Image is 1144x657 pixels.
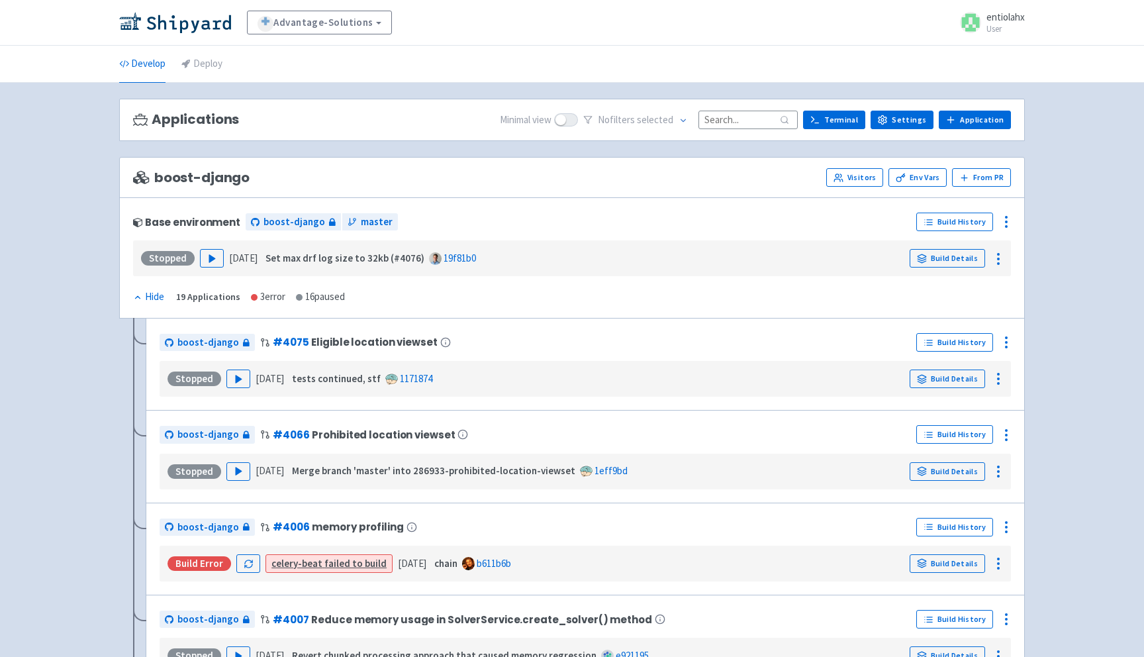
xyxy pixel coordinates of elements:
[292,372,381,385] strong: tests continued, stf
[177,612,239,627] span: boost-django
[226,462,250,481] button: Play
[312,521,403,532] span: memory profiling
[444,252,476,264] a: 19f81b0
[133,112,239,127] h3: Applications
[119,12,231,33] img: Shipyard logo
[229,252,258,264] time: [DATE]
[952,168,1011,187] button: From PR
[500,113,551,128] span: Minimal view
[226,370,250,388] button: Play
[133,289,166,305] button: Hide
[200,249,224,268] button: Play
[910,462,985,481] a: Build Details
[141,251,195,266] div: Stopped
[167,556,231,571] div: Build Error
[160,611,255,629] a: boost-django
[177,427,239,442] span: boost-django
[916,610,993,629] a: Build History
[271,557,387,570] a: celery-beat failed to build
[292,464,575,477] strong: Merge branch 'master' into 286933-prohibited-location-viewset
[803,111,865,129] a: Terminal
[826,168,883,187] a: Visitors
[273,613,309,627] a: #4007
[133,217,240,228] div: Base environment
[598,113,673,128] span: No filter s
[361,215,393,230] span: master
[986,25,1025,33] small: User
[398,557,426,570] time: [DATE]
[256,464,284,477] time: [DATE]
[698,111,798,128] input: Search...
[311,336,437,348] span: Eligible location viewset
[181,46,222,83] a: Deploy
[247,11,392,34] a: Advantage-Solutions
[477,557,511,570] a: b611b6b
[910,554,985,573] a: Build Details
[256,372,284,385] time: [DATE]
[133,289,164,305] div: Hide
[916,425,993,444] a: Build History
[167,464,221,479] div: Stopped
[176,289,240,305] div: 19 Applications
[595,464,628,477] a: 1eff9bd
[167,372,221,386] div: Stopped
[916,333,993,352] a: Build History
[311,614,651,625] span: Reduce memory usage in SolverService.create_solver() method
[296,289,345,305] div: 16 paused
[160,426,255,444] a: boost-django
[160,334,255,352] a: boost-django
[273,428,309,442] a: #4066
[273,520,309,534] a: #4006
[871,111,933,129] a: Settings
[939,111,1011,129] a: Application
[952,12,1025,33] a: entiolahx User
[119,46,166,83] a: Develop
[246,213,341,231] a: boost-django
[986,11,1025,23] span: entiolahx
[177,335,239,350] span: boost-django
[342,213,398,231] a: master
[312,429,455,440] span: Prohibited location viewset
[637,113,673,126] span: selected
[910,370,985,388] a: Build Details
[160,519,255,536] a: boost-django
[263,215,325,230] span: boost-django
[265,252,424,264] strong: Set max drf log size to 32kb (#4076)
[251,289,285,305] div: 3 error
[133,170,250,185] span: boost-django
[916,213,993,231] a: Build History
[273,335,309,349] a: #4075
[400,372,432,385] a: 1171874
[434,557,457,570] strong: chain
[916,518,993,536] a: Build History
[888,168,947,187] a: Env Vars
[177,520,239,535] span: boost-django
[271,557,322,570] strong: celery-beat
[910,249,985,268] a: Build Details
